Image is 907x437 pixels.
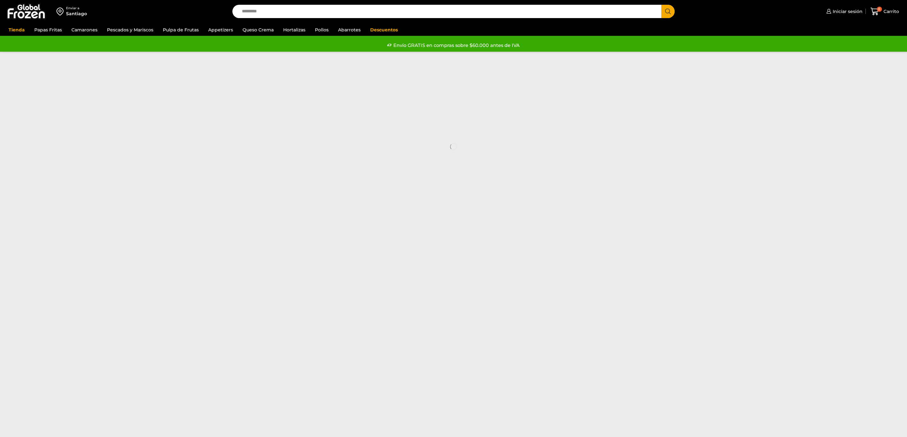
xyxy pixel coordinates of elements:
a: Iniciar sesión [825,5,863,18]
a: Appetizers [205,24,236,36]
img: address-field-icon.svg [57,6,66,17]
a: Abarrotes [335,24,364,36]
span: Iniciar sesión [831,8,863,15]
a: Camarones [68,24,101,36]
div: Enviar a [66,6,87,10]
span: 0 [877,7,882,12]
a: Descuentos [367,24,401,36]
a: 0 Carrito [869,4,901,19]
a: Hortalizas [280,24,309,36]
a: Pulpa de Frutas [160,24,202,36]
a: Pollos [312,24,332,36]
a: Pescados y Mariscos [104,24,157,36]
button: Search button [661,5,675,18]
a: Papas Fritas [31,24,65,36]
a: Tienda [5,24,28,36]
div: Santiago [66,10,87,17]
a: Queso Crema [239,24,277,36]
span: Carrito [882,8,899,15]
